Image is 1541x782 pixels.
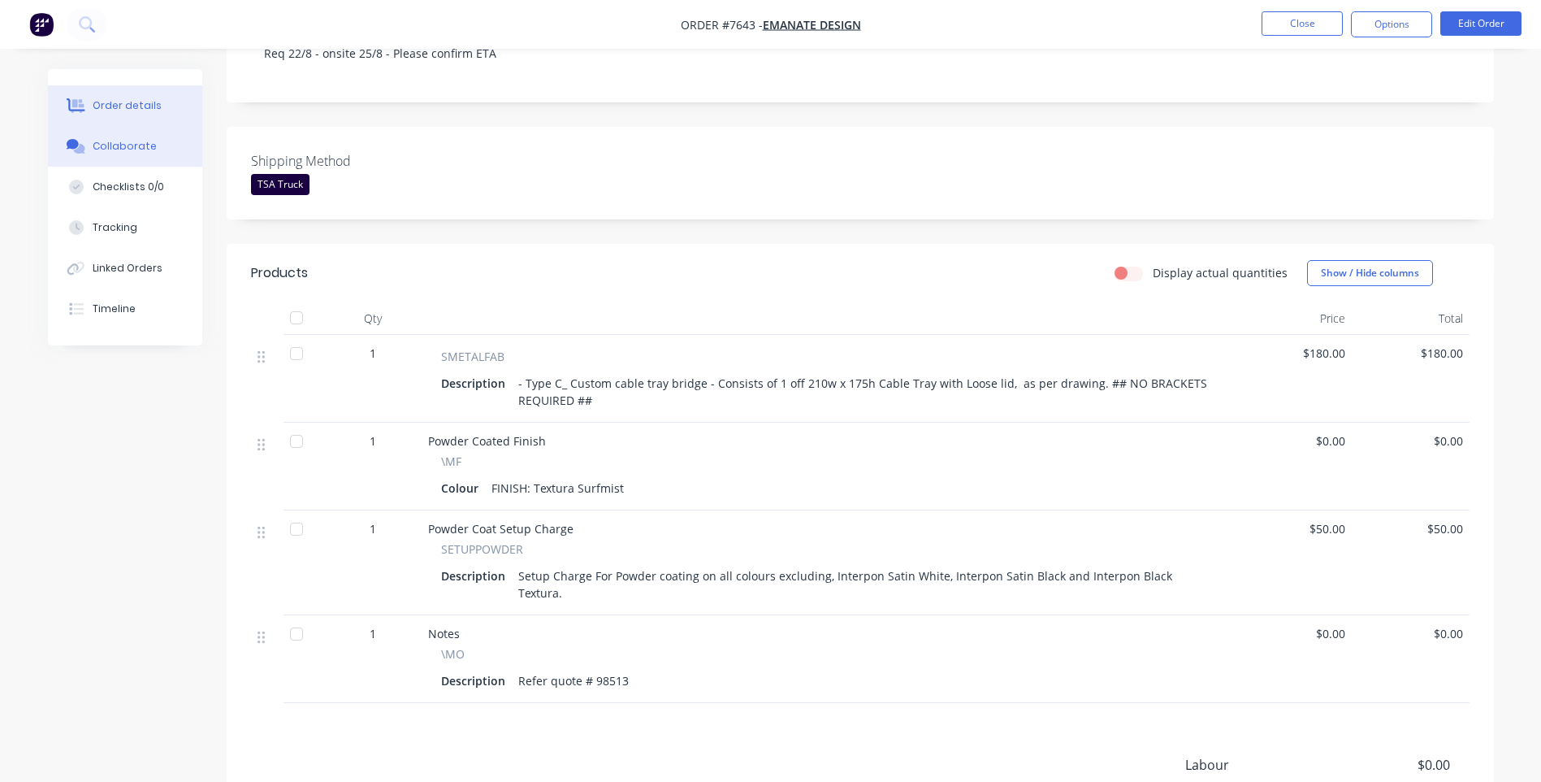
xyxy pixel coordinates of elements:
[1307,260,1433,286] button: Show / Hide columns
[251,151,454,171] label: Shipping Method
[1358,625,1463,642] span: $0.00
[1240,345,1345,362] span: $180.00
[93,180,164,194] div: Checklists 0/0
[441,645,465,663] span: \MO
[93,302,136,316] div: Timeline
[48,289,202,329] button: Timeline
[1358,432,1463,450] span: $0.00
[441,348,504,365] span: SMETALFAB
[251,174,309,195] div: TSA Truck
[1185,755,1330,775] span: Labour
[512,564,1214,605] div: Setup Charge For Powder coating on all colours excluding, Interpon Satin White, Interpon Satin Bl...
[93,98,162,113] div: Order details
[251,28,1470,78] div: Req 22/8 - onsite 25/8 - Please confirm ETA
[48,207,202,248] button: Tracking
[48,248,202,289] button: Linked Orders
[1358,345,1463,362] span: $180.00
[441,669,512,693] div: Description
[1262,11,1343,36] button: Close
[512,371,1214,412] div: - Type C_ Custom cable tray bridge - Consists of 1 off 210w x 175h Cable Tray with Loose lid, as ...
[48,85,202,126] button: Order details
[1358,520,1463,537] span: $50.00
[1234,302,1352,335] div: Price
[48,126,202,167] button: Collaborate
[48,167,202,207] button: Checklists 0/0
[93,139,157,154] div: Collaborate
[1153,264,1288,281] label: Display actual quantities
[441,371,512,395] div: Description
[1329,755,1449,775] span: $0.00
[1352,302,1470,335] div: Total
[324,302,422,335] div: Qty
[370,345,376,362] span: 1
[1440,11,1522,36] button: Edit Order
[428,433,546,449] span: Powder Coated Finish
[441,564,512,588] div: Description
[441,453,461,470] span: \MF
[93,261,162,276] div: Linked Orders
[93,220,137,235] div: Tracking
[428,626,460,641] span: Notes
[763,17,861,33] a: Emanate Design
[1351,11,1432,37] button: Options
[370,625,376,642] span: 1
[512,669,635,693] div: Refer quote # 98513
[29,12,54,37] img: Factory
[251,263,308,283] div: Products
[441,541,523,558] span: SETUPPOWDER
[485,476,630,500] div: FINISH: Textura Surfmist
[1240,625,1345,642] span: $0.00
[441,476,485,500] div: Colour
[1240,432,1345,450] span: $0.00
[681,17,763,33] span: Order #7643 -
[428,521,574,537] span: Powder Coat Setup Charge
[370,432,376,450] span: 1
[370,520,376,537] span: 1
[1240,520,1345,537] span: $50.00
